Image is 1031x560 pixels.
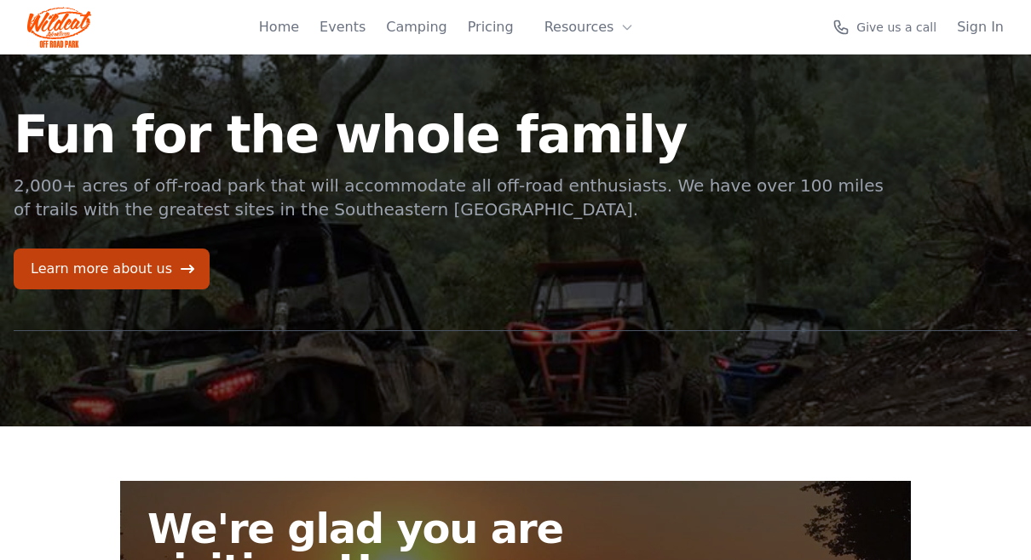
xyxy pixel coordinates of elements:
a: Events [320,17,366,37]
p: 2,000+ acres of off-road park that will accommodate all off-road enthusiasts. We have over 100 mi... [14,174,886,221]
a: Home [259,17,299,37]
span: Give us a call [856,19,936,36]
a: Camping [386,17,446,37]
a: Give us a call [832,19,936,36]
img: Wildcat Logo [27,7,91,48]
a: Pricing [468,17,514,37]
button: Resources [534,10,645,44]
a: Sign In [957,17,1004,37]
a: Learn more about us [14,249,210,289]
h1: Fun for the whole family [14,109,886,160]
